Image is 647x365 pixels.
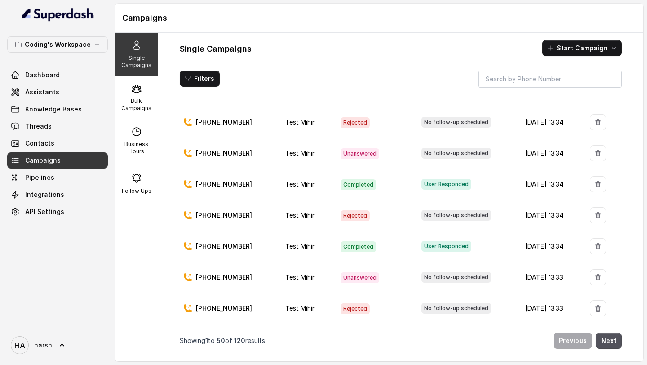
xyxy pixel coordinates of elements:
[285,273,315,281] span: Test Mihir
[341,303,370,314] span: Rejected
[25,207,64,216] span: API Settings
[180,336,265,345] p: Showing to of results
[518,169,583,200] td: [DATE] 13:34
[217,337,225,344] span: 50
[341,179,376,190] span: Completed
[180,71,220,87] button: Filters
[196,304,252,313] p: [PHONE_NUMBER]
[196,180,252,189] p: [PHONE_NUMBER]
[7,169,108,186] a: Pipelines
[518,231,583,262] td: [DATE] 13:34
[341,241,376,252] span: Completed
[119,54,154,69] p: Single Campaigns
[341,272,379,283] span: Unanswered
[205,337,208,344] span: 1
[122,187,151,195] p: Follow Ups
[196,273,252,282] p: [PHONE_NUMBER]
[196,242,252,251] p: [PHONE_NUMBER]
[542,40,622,56] button: Start Campaign
[421,148,491,159] span: No follow-up scheduled
[285,242,315,250] span: Test Mihir
[341,148,379,159] span: Unanswered
[234,337,245,344] span: 120
[478,71,622,88] input: Search by Phone Number
[14,341,25,350] text: HA
[7,118,108,134] a: Threads
[421,303,491,314] span: No follow-up scheduled
[180,42,252,56] h1: Single Campaigns
[7,67,108,83] a: Dashboard
[25,156,61,165] span: Campaigns
[518,262,583,293] td: [DATE] 13:33
[421,210,491,221] span: No follow-up scheduled
[421,117,491,128] span: No follow-up scheduled
[341,210,370,221] span: Rejected
[518,293,583,324] td: [DATE] 13:33
[180,327,622,354] nav: Pagination
[119,98,154,112] p: Bulk Campaigns
[7,152,108,169] a: Campaigns
[285,118,315,126] span: Test Mihir
[25,71,60,80] span: Dashboard
[196,149,252,158] p: [PHONE_NUMBER]
[554,333,592,349] button: Previous
[34,341,52,350] span: harsh
[25,39,91,50] p: Coding's Workspace
[7,36,108,53] button: Coding's Workspace
[196,118,252,127] p: [PHONE_NUMBER]
[196,211,252,220] p: [PHONE_NUMBER]
[7,204,108,220] a: API Settings
[421,179,471,190] span: User Responded
[7,84,108,100] a: Assistants
[122,11,636,25] h1: Campaigns
[285,304,315,312] span: Test Mihir
[119,141,154,155] p: Business Hours
[285,180,315,188] span: Test Mihir
[596,333,622,349] button: Next
[25,105,82,114] span: Knowledge Bases
[7,101,108,117] a: Knowledge Bases
[421,272,491,283] span: No follow-up scheduled
[518,138,583,169] td: [DATE] 13:34
[285,149,315,157] span: Test Mihir
[25,173,54,182] span: Pipelines
[25,190,64,199] span: Integrations
[421,241,471,252] span: User Responded
[7,187,108,203] a: Integrations
[7,135,108,151] a: Contacts
[341,117,370,128] span: Rejected
[25,122,52,131] span: Threads
[25,88,59,97] span: Assistants
[285,211,315,219] span: Test Mihir
[22,7,94,22] img: light.svg
[518,107,583,138] td: [DATE] 13:34
[7,333,108,358] a: harsh
[25,139,54,148] span: Contacts
[518,200,583,231] td: [DATE] 13:34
